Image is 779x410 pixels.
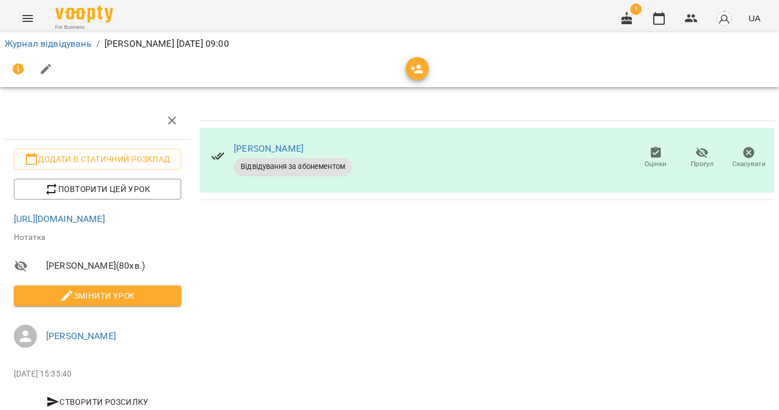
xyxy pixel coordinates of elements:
span: For Business [55,24,113,31]
span: Відвідування за абонементом [234,161,352,172]
span: 1 [630,3,642,15]
button: Повторити цей урок [14,179,181,200]
a: [URL][DOMAIN_NAME] [14,213,105,224]
button: Оцінки [632,142,679,174]
img: Voopty Logo [55,6,113,22]
button: Змінити урок [14,285,181,306]
span: Повторити цей урок [23,182,172,196]
span: Оцінки [645,159,666,169]
p: [DATE] 15:35:40 [14,368,181,380]
img: avatar_s.png [716,10,732,27]
span: Змінити урок [23,289,172,303]
span: Скасувати [732,159,766,169]
span: Прогул [691,159,714,169]
a: [PERSON_NAME] [46,330,116,341]
a: [PERSON_NAME] [234,143,304,154]
button: Прогул [679,142,726,174]
button: Додати в статичний розклад [14,149,181,170]
span: Створити розсилку [18,395,177,409]
span: UA [748,12,761,24]
button: UA [744,7,765,29]
li: / [96,37,100,51]
p: Нотатка [14,232,181,243]
button: Menu [14,5,42,32]
nav: breadcrumb [5,37,774,51]
button: Скасувати [725,142,772,174]
a: Журнал відвідувань [5,38,92,49]
p: [PERSON_NAME] [DATE] 09:00 [104,37,229,51]
span: [PERSON_NAME] ( 80 хв. ) [46,259,181,273]
span: Додати в статичний розклад [23,152,172,166]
